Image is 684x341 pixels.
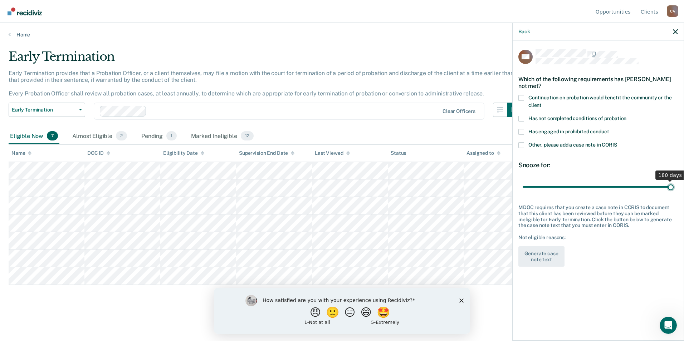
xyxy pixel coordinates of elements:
[518,246,565,267] button: Generate case note text
[140,128,178,144] div: Pending
[518,70,678,95] div: Which of the following requirements has [PERSON_NAME] not met?
[166,131,177,140] span: 1
[11,150,31,156] div: Name
[8,8,42,15] img: Recidiviz
[9,128,59,144] div: Eligible Now
[528,142,617,148] span: Other, please add a case note in CORIS
[9,31,675,38] a: Home
[12,107,76,113] span: Early Termination
[667,5,678,17] button: Profile dropdown button
[9,49,522,70] div: Early Termination
[518,204,678,228] div: MDOC requires that you create a case note in CORIS to document that this client has been reviewed...
[87,150,110,156] div: DOC ID
[528,115,626,121] span: Has not completed conditions of probation
[163,150,204,156] div: Eligibility Date
[518,234,678,241] div: Not eligible reasons:
[466,150,500,156] div: Assigned to
[528,129,609,134] span: Has engaged in prohibited conduct
[391,150,406,156] div: Status
[116,131,127,140] span: 2
[71,128,128,144] div: Almost Eligible
[239,150,294,156] div: Supervision End Date
[47,131,58,140] span: 7
[443,108,475,114] div: Clear officers
[315,150,350,156] div: Last Viewed
[667,5,678,17] div: C A
[660,317,677,334] iframe: Intercom live chat
[528,95,672,108] span: Continuation on probation would benefit the community or the client
[518,29,530,35] button: Back
[190,128,255,144] div: Marked Ineligible
[241,131,254,140] span: 12
[9,70,514,97] p: Early Termination provides that a Probation Officer, or a client themselves, may file a motion wi...
[214,288,470,334] iframe: Survey by Kim from Recidiviz
[518,161,678,169] div: Snooze for:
